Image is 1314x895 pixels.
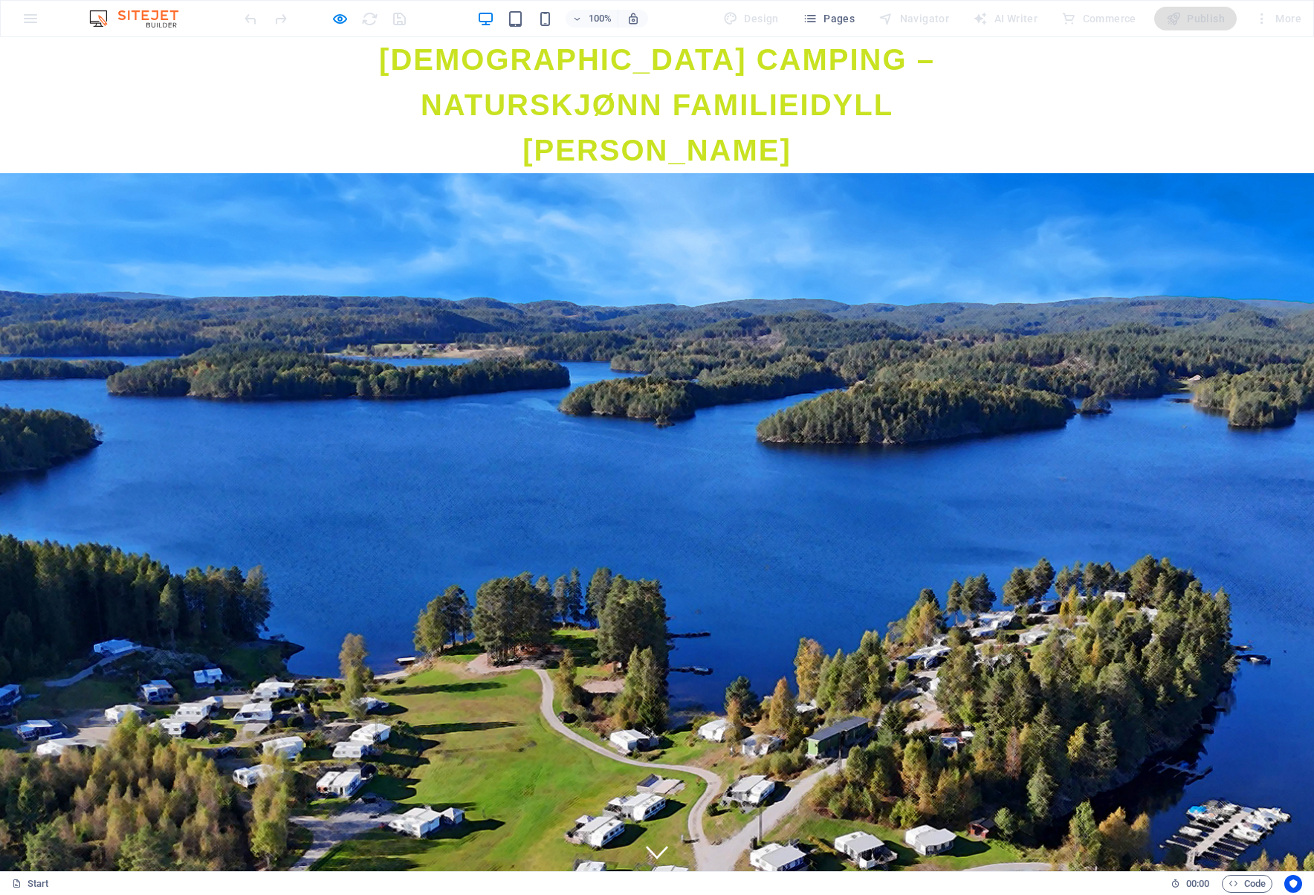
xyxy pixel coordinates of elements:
span: 00 00 [1186,875,1209,893]
i: On resize automatically adjust zoom level to fit chosen device. [627,12,640,25]
span: Pages [803,11,855,26]
a: Click to cancel selection. Double-click to open Pages [12,875,49,893]
button: Pages [797,7,861,30]
span: : [1197,878,1199,889]
img: Editor Logo [85,10,197,28]
span: Code [1229,875,1266,893]
button: Code [1222,875,1272,893]
button: Usercentrics [1284,875,1302,893]
span: [DEMOGRAPHIC_DATA] CAMPING – NATURSKJØNN FAMILIEIDYLL [PERSON_NAME] [379,6,935,129]
h6: 100% [588,10,612,28]
div: Design (Ctrl+Alt+Y) [717,7,785,30]
h6: Session time [1171,875,1210,893]
button: 100% [566,10,618,28]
